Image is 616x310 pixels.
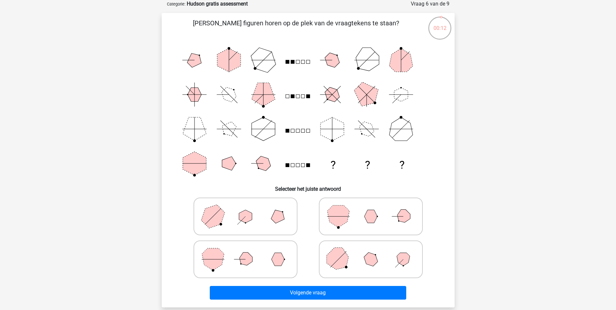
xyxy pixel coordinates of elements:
[167,2,185,6] small: Categorie:
[365,159,370,171] text: ?
[330,159,335,171] text: ?
[187,1,248,7] strong: Hudson gratis assessment
[210,286,406,300] button: Volgende vraag
[399,159,405,171] text: ?
[172,181,444,192] h6: Selecteer het juiste antwoord
[428,16,452,32] div: 00:12
[172,18,420,38] p: [PERSON_NAME] figuren horen op de plek van de vraagtekens te staan?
